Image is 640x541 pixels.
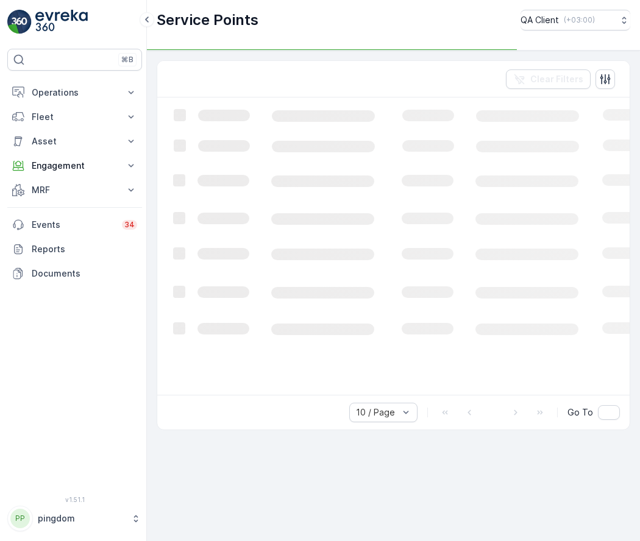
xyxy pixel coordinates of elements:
[35,10,88,34] img: logo_light-DOdMpM7g.png
[121,55,133,65] p: ⌘B
[7,237,142,261] a: Reports
[32,219,115,231] p: Events
[521,14,559,26] p: QA Client
[32,135,118,147] p: Asset
[564,15,595,25] p: ( +03:00 )
[7,129,142,154] button: Asset
[7,261,142,286] a: Documents
[157,10,258,30] p: Service Points
[32,243,137,255] p: Reports
[32,184,118,196] p: MRF
[7,154,142,178] button: Engagement
[530,73,583,85] p: Clear Filters
[10,509,30,528] div: PP
[506,69,591,89] button: Clear Filters
[38,512,125,525] p: pingdom
[7,506,142,531] button: PPpingdom
[32,160,118,172] p: Engagement
[7,10,32,34] img: logo
[7,105,142,129] button: Fleet
[124,220,135,230] p: 34
[7,178,142,202] button: MRF
[7,80,142,105] button: Operations
[32,267,137,280] p: Documents
[7,496,142,503] span: v 1.51.1
[7,213,142,237] a: Events34
[521,10,630,30] button: QA Client(+03:00)
[32,87,118,99] p: Operations
[32,111,118,123] p: Fleet
[567,406,593,419] span: Go To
